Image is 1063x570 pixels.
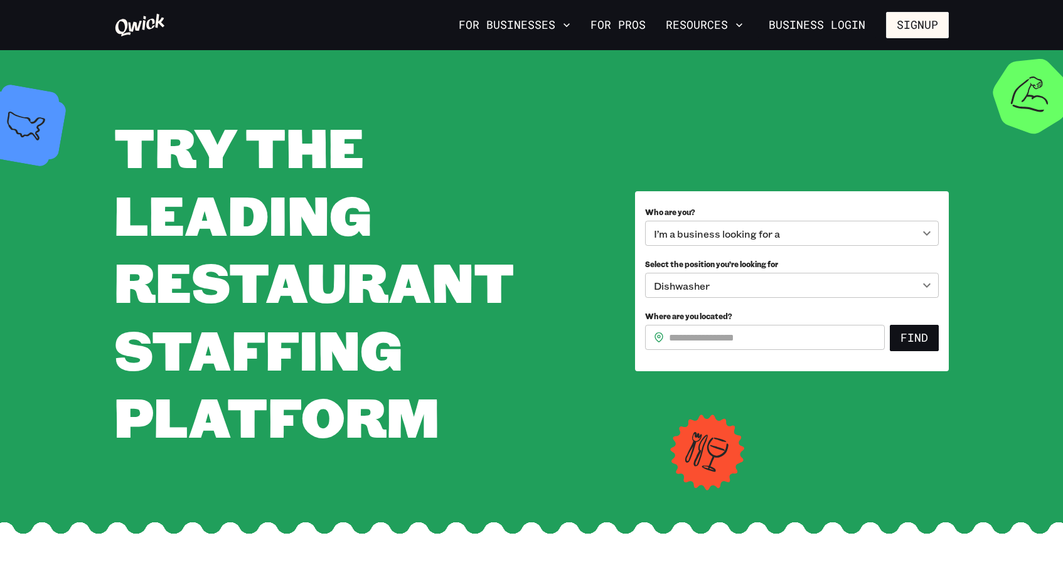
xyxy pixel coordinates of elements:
span: Where are you located? [645,311,732,321]
div: Dishwasher [645,273,939,298]
button: Signup [886,12,949,38]
button: Find [890,325,939,351]
div: I’m a business looking for a [645,221,939,246]
button: Resources [661,14,748,36]
a: For Pros [585,14,651,36]
span: Select the position you’re looking for [645,259,778,269]
span: TRY THE LEADING RESTAURANT STAFFING PLATFORM [114,110,514,452]
span: Who are you? [645,207,695,217]
button: For Businesses [454,14,575,36]
a: Business Login [758,12,876,38]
